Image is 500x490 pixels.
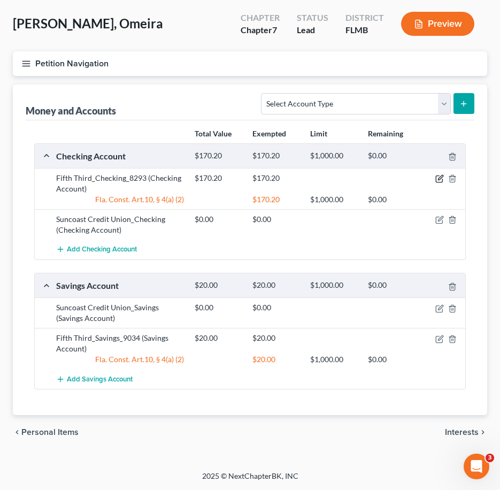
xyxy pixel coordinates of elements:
div: Checking Account [51,150,189,162]
button: Add Checking Account [56,240,137,259]
div: Suncoast Credit Union_Savings (Savings Account) [51,302,189,324]
div: Fla. Const. Art.10, § 4(a) (2) [51,354,189,365]
span: Add Checking Account [67,246,137,254]
span: Add Savings Account [67,375,133,384]
i: chevron_left [13,428,21,437]
div: Lead [297,24,328,36]
div: $20.00 [247,333,305,343]
div: $0.00 [247,214,305,225]
button: chevron_left Personal Items [13,428,79,437]
div: $0.00 [247,302,305,313]
div: District [345,12,384,24]
strong: Exempted [252,129,286,138]
div: $1,000.00 [305,151,363,161]
div: $170.20 [189,151,247,161]
div: 2025 © NextChapterBK, INC [58,471,443,490]
div: Suncoast Credit Union_Checking (Checking Account) [51,214,189,235]
div: $0.00 [189,302,247,313]
strong: Total Value [195,129,232,138]
div: $1,000.00 [305,354,363,365]
span: [PERSON_NAME], Omeira [13,16,163,31]
div: $0.00 [363,194,420,205]
span: 7 [272,25,277,35]
span: 3 [486,454,494,462]
div: Fifth Third_Checking_8293 (Checking Account) [51,173,189,194]
div: Status [297,12,328,24]
strong: Remaining [368,129,403,138]
button: Interests chevron_right [445,428,487,437]
div: $20.00 [247,280,305,290]
div: $1,000.00 [305,280,363,290]
div: Money and Accounts [26,104,116,117]
iframe: Intercom live chat [464,454,489,479]
div: $20.00 [189,333,247,343]
button: Add Savings Account [56,369,133,389]
button: Preview [401,12,474,36]
div: $170.20 [247,173,305,183]
i: chevron_right [479,428,487,437]
div: Chapter [241,12,280,24]
div: $1,000.00 [305,194,363,205]
div: $170.20 [189,173,247,183]
div: $0.00 [363,354,420,365]
div: FLMB [345,24,384,36]
span: Personal Items [21,428,79,437]
div: Fla. Const. Art.10, § 4(a) (2) [51,194,189,205]
div: $0.00 [189,214,247,225]
div: $0.00 [363,280,420,290]
div: Savings Account [51,280,189,291]
div: $20.00 [247,354,305,365]
div: $20.00 [189,280,247,290]
div: $170.20 [247,194,305,205]
div: Chapter [241,24,280,36]
strong: Limit [310,129,327,138]
div: $0.00 [363,151,420,161]
span: Interests [445,428,479,437]
div: Fifth Third_Savings_9034 (Savings Account) [51,333,189,354]
button: Petition Navigation [13,51,487,76]
div: $170.20 [247,151,305,161]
